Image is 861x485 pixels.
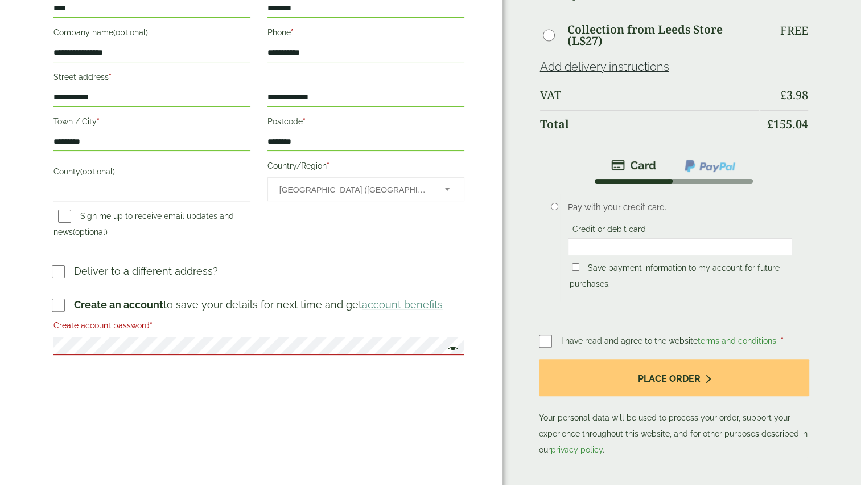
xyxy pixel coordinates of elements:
label: Save payment information to my account for future purchases. [570,263,780,292]
span: Country/Region [267,177,464,201]
span: £ [767,116,773,132]
span: (optional) [80,167,115,176]
label: Sign me up to receive email updates and news [53,211,234,240]
abbr: required [109,72,112,81]
label: Company name [53,25,250,44]
label: Credit or debit card [568,225,650,237]
th: VAT [540,81,760,109]
label: Postcode [267,113,464,133]
img: stripe.png [611,158,656,172]
span: I have read and agree to the website [561,336,778,345]
span: £ [780,87,786,103]
abbr: required [303,117,306,126]
label: Town / City [53,113,250,133]
bdi: 3.98 [780,87,808,103]
p: Deliver to a different address? [74,263,218,279]
span: (optional) [73,227,108,237]
label: Street address [53,69,250,88]
label: County [53,164,250,183]
label: Collection from Leeds Store (LS27) [567,24,759,47]
a: terms and conditions [698,336,776,345]
img: ppcp-gateway.png [683,158,736,173]
label: Country/Region [267,158,464,177]
p: to save your details for next time and get [74,297,443,312]
p: Pay with your credit card. [568,201,792,214]
th: Total [540,110,760,138]
abbr: required [150,321,153,330]
label: Phone [267,25,464,44]
button: Place order [539,359,810,396]
a: privacy policy [551,445,603,454]
input: Sign me up to receive email updates and news(optional) [58,210,71,223]
span: (optional) [113,28,148,37]
strong: Create an account [74,299,163,311]
p: Your personal data will be used to process your order, support your experience throughout this we... [539,359,810,458]
p: Free [780,24,808,38]
abbr: required [327,161,329,170]
abbr: required [291,28,294,37]
a: account benefits [362,299,443,311]
a: Add delivery instructions [540,60,669,74]
iframe: Secure card payment input frame [571,242,788,252]
bdi: 155.04 [767,116,808,132]
label: Create account password [53,317,464,337]
abbr: required [781,336,784,345]
abbr: required [97,117,100,126]
span: United Kingdom (UK) [279,178,430,202]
